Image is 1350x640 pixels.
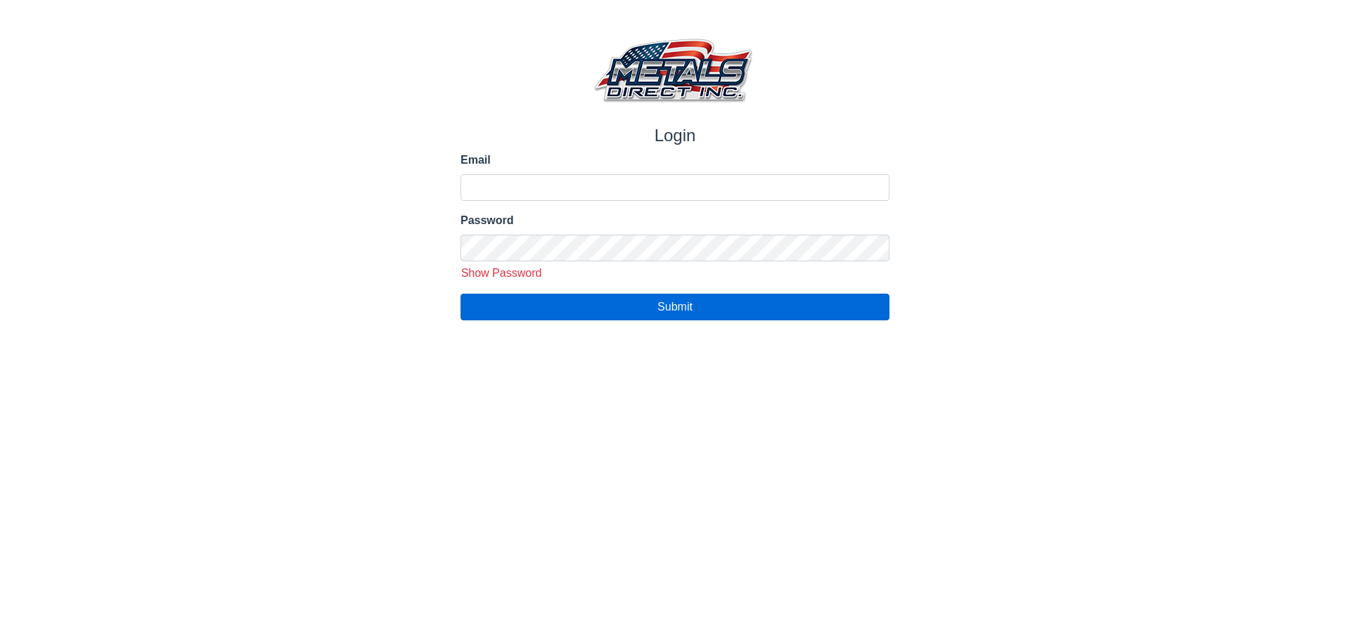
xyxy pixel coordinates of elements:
label: Email [461,152,889,169]
h1: Login [461,126,889,146]
button: Submit [461,294,889,320]
span: Submit [657,301,693,313]
label: Password [461,212,889,229]
span: Show Password [461,267,542,279]
button: Show Password [456,264,547,282]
